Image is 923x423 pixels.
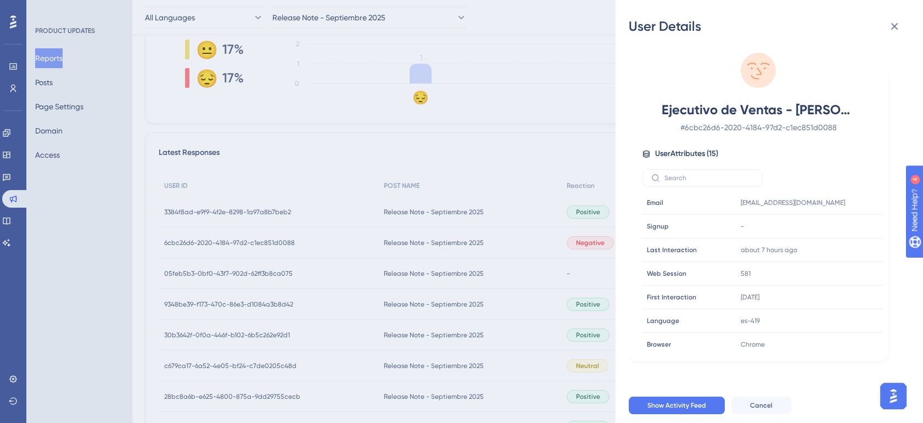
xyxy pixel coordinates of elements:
[647,401,706,410] span: Show Activity Feed
[647,269,686,278] span: Web Session
[647,316,679,325] span: Language
[647,246,697,254] span: Last Interaction
[647,222,669,231] span: Signup
[655,147,718,160] span: User Attributes ( 15 )
[741,293,759,301] time: [DATE]
[629,18,910,35] div: User Details
[76,5,80,14] div: 4
[647,198,663,207] span: Email
[662,101,855,119] span: Ejecutivo de Ventas - [PERSON_NAME]
[662,121,855,134] span: # 6cbc26d6-2020-4184-97d2-c1ec851d0088
[877,380,910,413] iframe: UserGuiding AI Assistant Launcher
[647,340,671,349] span: Browser
[741,269,751,278] span: 581
[26,3,69,16] span: Need Help?
[741,246,797,254] time: about 7 hours ago
[629,397,725,414] button: Show Activity Feed
[750,401,773,410] span: Cancel
[741,316,760,325] span: es-419
[731,397,791,414] button: Cancel
[741,340,765,349] span: Chrome
[664,174,753,182] input: Search
[647,293,696,302] span: First Interaction
[741,222,744,231] span: -
[741,198,845,207] span: [EMAIL_ADDRESS][DOMAIN_NAME]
